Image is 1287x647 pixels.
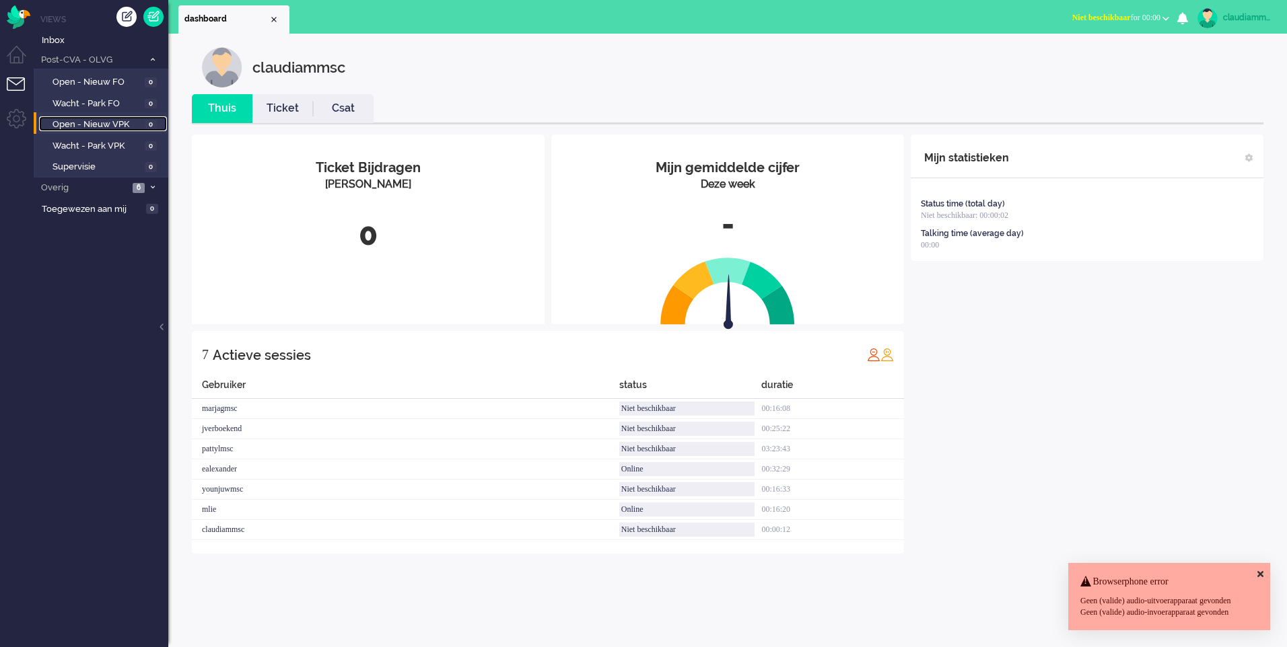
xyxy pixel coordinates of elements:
a: Inbox [39,32,168,47]
div: 7 [202,341,209,368]
div: 00:25:22 [761,419,904,439]
a: Wacht - Park FO 0 [39,96,167,110]
span: Toegewezen aan mij [42,203,142,216]
h4: Browserphone error [1080,576,1258,586]
a: claudiammsc [1195,8,1274,28]
div: Talking time (average day) [921,228,1024,239]
div: claudiammsc [252,47,345,87]
a: Thuis [192,101,252,116]
div: 00:32:29 [761,459,904,480]
div: Creëer ticket [116,7,137,27]
div: Deze week [561,177,894,192]
div: 00:00:12 [761,520,904,540]
img: profile_red.svg [867,348,880,361]
div: Gebruiker [192,378,619,399]
span: 0 [145,99,157,109]
div: 00:16:33 [761,480,904,500]
span: Inbox [42,34,168,47]
span: Overig [39,182,129,194]
span: Wacht - Park FO [53,98,141,110]
span: Open - Nieuw FO [53,76,141,89]
li: Admin menu [7,109,37,139]
div: claudiammsc [1223,11,1274,24]
div: jverboekend [192,419,619,439]
div: Online [619,462,755,476]
li: Csat [313,94,374,123]
div: Ticket Bijdragen [202,158,534,178]
a: Wacht - Park VPK 0 [39,138,167,153]
span: for 00:00 [1072,13,1160,22]
div: marjagmsc [192,399,619,419]
span: Niet beschikbaar [1072,13,1131,22]
div: Actieve sessies [213,342,311,369]
li: Tickets menu [7,77,37,108]
div: Mijn gemiddelde cijfer [561,158,894,178]
div: Geen (valide) audio-uitvoerapparaat gevonden Geen (valide) audio-invoerapparaat gevonden [1080,595,1258,618]
div: 0 [202,213,534,257]
div: ealexander [192,459,619,480]
button: Niet beschikbaarfor 00:00 [1064,8,1177,28]
div: Status time (total day) [921,198,1005,210]
a: Open - Nieuw FO 0 [39,74,167,89]
img: avatar [1197,8,1218,28]
span: 0 [145,141,157,151]
span: 0 [145,120,157,130]
li: Views [40,13,168,25]
span: 0 [146,204,158,214]
a: Supervisie 0 [39,159,167,174]
div: pattylmsc [192,439,619,459]
div: status [619,378,762,399]
li: Thuis [192,94,252,123]
div: 00:16:08 [761,399,904,419]
div: - [561,202,894,247]
span: 0 [145,77,157,87]
img: customer.svg [202,47,242,87]
li: Dashboard menu [7,46,37,76]
span: Supervisie [53,161,141,174]
span: Niet beschikbaar: 00:00:02 [921,211,1008,220]
li: Ticket [252,94,313,123]
span: dashboard [184,13,269,25]
div: claudiammsc [192,520,619,540]
a: Omnidesk [7,9,30,19]
span: Post-CVA - OLVG [39,54,143,67]
a: Quick Ticket [143,7,164,27]
div: Niet beschikbaar [619,442,755,456]
li: Niet beschikbaarfor 00:00 [1064,4,1177,34]
li: Dashboard [178,5,289,34]
div: duratie [761,378,904,399]
a: Csat [313,101,374,116]
span: 0 [145,162,157,172]
span: Wacht - Park VPK [53,140,141,153]
a: Open - Nieuw VPK 0 [39,116,167,131]
span: 6 [133,183,145,193]
img: profile_orange.svg [880,348,894,361]
div: [PERSON_NAME] [202,177,534,192]
div: Niet beschikbaar [619,523,755,537]
span: Open - Nieuw VPK [53,118,141,131]
div: Mijn statistieken [924,145,1009,172]
div: Niet beschikbaar [619,482,755,496]
a: Ticket [252,101,313,116]
a: Toegewezen aan mij 0 [39,201,168,216]
img: arrow.svg [699,274,757,332]
div: 03:23:43 [761,439,904,459]
span: 00:00 [921,240,939,250]
img: flow_omnibird.svg [7,5,30,29]
div: mlie [192,500,619,520]
div: Online [619,502,755,517]
div: 00:16:20 [761,500,904,520]
div: Close tab [269,14,279,25]
img: semi_circle.svg [660,257,795,325]
div: younjuwmsc [192,480,619,500]
div: Niet beschikbaar [619,422,755,436]
div: Niet beschikbaar [619,402,755,416]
